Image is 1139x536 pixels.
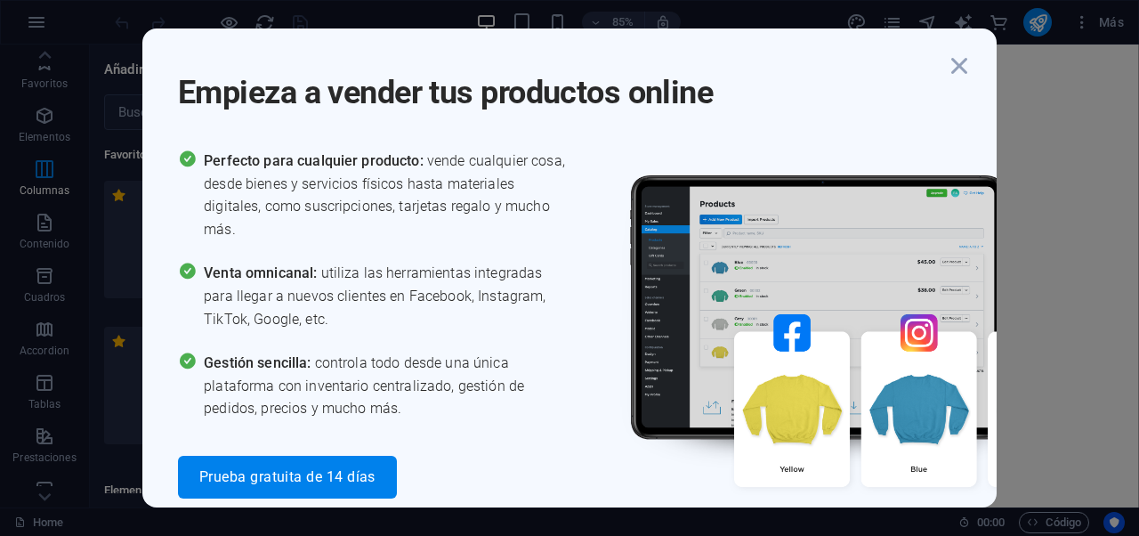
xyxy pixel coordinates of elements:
span: Venta omnicanal: [204,264,320,281]
span: Perfecto para cualquier producto: [204,152,427,169]
h1: Empieza a vender tus productos online [178,50,943,114]
span: utiliza las herramientas integradas para llegar a nuevos clientes en Facebook, Instagram, TikTok,... [204,262,569,330]
span: Prueba gratuita de 14 días [199,470,376,484]
span: controla todo desde una única plataforma con inventario centralizado, gestión de pedidos, precios... [204,352,569,420]
span: Gestión sencilla: [204,354,315,371]
button: Prueba gratuita de 14 días [178,456,397,499]
span: vende cualquier cosa, desde bienes y servicios físicos hasta materiales digitales, como suscripci... [204,150,569,240]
